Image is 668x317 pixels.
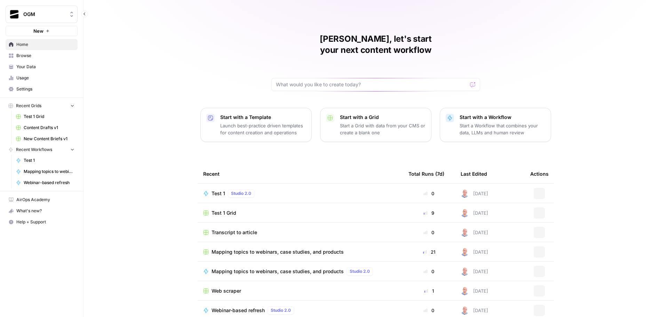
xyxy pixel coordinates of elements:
a: Mapping topics to webinars, case studies, and products [203,248,397,255]
p: Start with a Template [220,114,306,121]
a: Test 1Studio 2.0 [203,189,397,198]
a: Test 1 Grid [203,209,397,216]
span: Test 1 Grid [24,113,74,120]
button: Start with a WorkflowStart a Workflow that combines your data, LLMs and human review [440,108,551,142]
span: Usage [16,75,74,81]
span: Settings [16,86,74,92]
button: Recent Grids [6,101,78,111]
a: Browse [6,50,78,61]
span: Test 1 [24,157,74,164]
span: Help + Support [16,219,74,225]
img: 4tx75zylyv1pt3lh6v9ok7bbf875 [461,248,469,256]
a: Web scraper [203,287,397,294]
div: 21 [408,248,450,255]
a: New Content Briefs v1 [13,133,78,144]
div: Last Edited [461,164,487,183]
span: Web scraper [212,287,241,294]
span: New [33,27,43,34]
p: Start with a Grid [340,114,426,121]
a: Content Drafts v1 [13,122,78,133]
a: Webinar-based refresh [13,177,78,188]
div: 0 [408,229,450,236]
div: Total Runs (7d) [408,164,444,183]
span: Recent Grids [16,103,41,109]
div: 0 [408,307,450,314]
button: Help + Support [6,216,78,228]
img: 4tx75zylyv1pt3lh6v9ok7bbf875 [461,209,469,217]
img: 4tx75zylyv1pt3lh6v9ok7bbf875 [461,267,469,276]
span: Test 1 [212,190,225,197]
img: 4tx75zylyv1pt3lh6v9ok7bbf875 [461,228,469,237]
a: Mapping topics to webinars, case studies, and products [13,166,78,177]
div: Actions [530,164,549,183]
a: Transcript to article [203,229,397,236]
span: Your Data [16,64,74,70]
p: Start a Workflow that combines your data, LLMs and human review [460,122,545,136]
a: Usage [6,72,78,84]
h1: [PERSON_NAME], let's start your next content workflow [271,33,480,56]
span: Mapping topics to webinars, case studies, and products [212,248,344,255]
div: 0 [408,268,450,275]
div: [DATE] [461,189,488,198]
div: 0 [408,190,450,197]
a: Mapping topics to webinars, case studies, and productsStudio 2.0 [203,267,397,276]
a: Test 1 [13,155,78,166]
div: [DATE] [461,228,488,237]
span: Test 1 Grid [212,209,236,216]
a: Your Data [6,61,78,72]
button: What's new? [6,205,78,216]
span: Studio 2.0 [271,307,291,314]
span: Browse [16,53,74,59]
span: Content Drafts v1 [24,125,74,131]
a: Webinar-based refreshStudio 2.0 [203,306,397,315]
div: What's new? [6,206,77,216]
span: OGM [23,11,65,18]
span: Recent Workflows [16,146,52,153]
span: Mapping topics to webinars, case studies, and products [212,268,344,275]
span: Home [16,41,74,48]
p: Launch best-practice driven templates for content creation and operations [220,122,306,136]
img: 4tx75zylyv1pt3lh6v9ok7bbf875 [461,287,469,295]
span: Mapping topics to webinars, case studies, and products [24,168,74,175]
a: AirOps Academy [6,194,78,205]
div: [DATE] [461,287,488,295]
div: [DATE] [461,248,488,256]
button: Start with a TemplateLaunch best-practice driven templates for content creation and operations [200,108,312,142]
input: What would you like to create today? [276,81,467,88]
span: Studio 2.0 [350,268,370,275]
img: 4tx75zylyv1pt3lh6v9ok7bbf875 [461,189,469,198]
div: [DATE] [461,267,488,276]
span: New Content Briefs v1 [24,136,74,142]
div: [DATE] [461,306,488,315]
span: Transcript to article [212,229,257,236]
button: New [6,26,78,36]
span: Studio 2.0 [231,190,251,197]
p: Start a Grid with data from your CMS or create a blank one [340,122,426,136]
div: 1 [408,287,450,294]
div: 9 [408,209,450,216]
img: OGM Logo [8,8,21,21]
img: 4tx75zylyv1pt3lh6v9ok7bbf875 [461,306,469,315]
a: Test 1 Grid [13,111,78,122]
a: Settings [6,84,78,95]
button: Workspace: OGM [6,6,78,23]
a: Home [6,39,78,50]
span: Webinar-based refresh [212,307,265,314]
span: Webinar-based refresh [24,180,74,186]
span: AirOps Academy [16,197,74,203]
button: Recent Workflows [6,144,78,155]
div: Recent [203,164,397,183]
p: Start with a Workflow [460,114,545,121]
button: Start with a GridStart a Grid with data from your CMS or create a blank one [320,108,431,142]
div: [DATE] [461,209,488,217]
